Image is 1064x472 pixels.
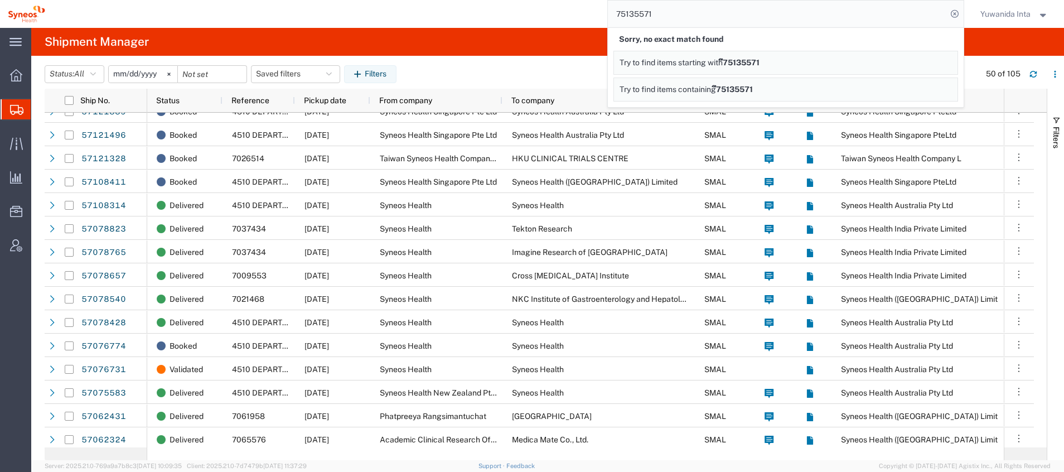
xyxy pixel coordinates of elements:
[304,177,329,186] span: 10/16/2025
[81,126,127,144] a: 57121496
[512,435,588,444] span: Medica Mate Co., Ltd.
[170,123,197,147] span: Booked
[304,295,329,304] span: 10/09/2025
[304,224,329,233] span: 10/09/2025
[841,295,998,304] span: Syneos Health (Thailand) Limit
[512,154,628,163] span: HKU CLINICAL TRIALS CENTRE
[841,412,998,421] span: Syneos Health (Thailand) Limit
[232,388,352,397] span: 4510 DEPARTMENTAL EXPENSE
[231,96,269,105] span: Reference
[478,463,506,469] a: Support
[506,463,535,469] a: Feedback
[512,271,629,280] span: Cross Cancer Institute
[170,264,204,287] span: Delivered
[187,463,307,469] span: Client: 2025.21.0-7d7479b
[8,6,45,22] img: logo
[170,311,204,334] span: Delivered
[232,412,265,421] span: 7061958
[980,7,1049,21] button: Yuwanida Inta
[232,318,352,327] span: 4510 DEPARTMENTAL EXPENSE
[170,428,204,451] span: Delivered
[620,58,723,67] span: Try to find items starting with
[232,435,266,444] span: 7065576
[512,295,694,304] span: NKC Institute of Gastroenterology and Hepatology
[74,69,84,78] span: All
[704,201,726,210] span: SMAL
[704,154,726,163] span: SMAL
[841,154,961,163] span: Taiwan Syneos Health Company L
[841,224,966,233] span: Syneos Health India Private Limited
[380,435,533,444] span: Academic Clinical Research Office (ACRO)
[704,224,726,233] span: SMAL
[512,412,592,421] span: Srinagarind Hospital
[704,248,726,257] span: SMAL
[232,365,352,374] span: 4510 DEPARTMENTAL EXPENSE
[81,290,127,308] a: 57078540
[380,318,432,327] span: Syneos Health
[841,388,953,397] span: Syneos Health Australia Pty Ltd
[170,287,204,311] span: Delivered
[704,177,726,186] span: SMAL
[81,150,127,167] a: 57121328
[80,96,110,105] span: Ship No.
[137,463,182,469] span: [DATE] 10:09:35
[81,431,127,449] a: 57062324
[512,341,564,350] span: Syneos Health
[841,201,953,210] span: Syneos Health Australia Pty Ltd
[81,220,127,238] a: 57078823
[723,58,760,67] span: ึ75135571
[380,365,432,374] span: Syneos Health
[620,85,716,94] span: Try to find items containing
[170,381,204,404] span: Delivered
[304,271,329,280] span: 10/09/2025
[841,318,953,327] span: Syneos Health Australia Pty Ltd
[841,365,953,374] span: Syneos Health Australia Pty Ltd
[304,435,329,444] span: 10/08/2025
[232,201,352,210] span: 4510 DEPARTMENTAL EXPENSE
[304,248,329,257] span: 10/09/2025
[304,318,329,327] span: 10/10/2025
[380,295,432,304] span: Syneos Health
[232,248,266,257] span: 7037434
[380,271,432,280] span: Syneos Health
[45,65,104,83] button: Status:All
[170,217,204,240] span: Delivered
[304,412,329,421] span: 10/09/2025
[380,388,507,397] span: Syneos Health New Zealand Pty Ltd
[841,177,956,186] span: Syneos Health Singapore PteLtd
[263,463,307,469] span: [DATE] 11:37:29
[512,224,572,233] span: Tekton Research
[716,85,753,94] span: ึ75135571
[232,154,264,163] span: 7026514
[170,358,203,381] span: Validated
[81,407,127,425] a: 57062431
[232,177,352,186] span: 4510 DEPARTMENTAL EXPENSE
[81,337,127,355] a: 57076774
[608,1,947,27] input: Search for shipment number, reference number
[304,365,329,374] span: 10/16/2025
[704,412,726,421] span: SMAL
[704,271,726,280] span: SMAL
[704,341,726,350] span: SMAL
[704,295,726,304] span: SMAL
[512,388,564,397] span: Syneos Health
[81,173,127,191] a: 57108411
[232,341,352,350] span: 4510 DEPARTMENTAL EXPENSE
[980,8,1031,20] span: Yuwanida Inta
[380,248,432,257] span: Syneos Health
[879,461,1051,471] span: Copyright © [DATE]-[DATE] Agistix Inc., All Rights Reserved
[304,341,329,350] span: 10/16/2025
[380,341,432,350] span: Syneos Health
[109,66,177,83] input: Not set
[841,435,998,444] span: Syneos Health (Thailand) Limit
[232,224,266,233] span: 7037434
[81,314,127,331] a: 57078428
[379,96,432,105] span: From company
[704,435,726,444] span: SMAL
[841,271,966,280] span: Syneos Health India Private Limited
[380,177,497,186] span: Syneos Health Singapore Pte Ltd
[81,360,127,378] a: 57076731
[156,96,180,105] span: Status
[81,196,127,214] a: 57108314
[304,388,329,397] span: 10/10/2025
